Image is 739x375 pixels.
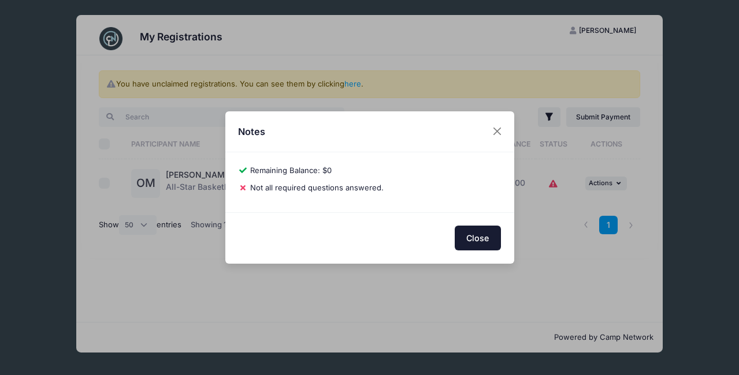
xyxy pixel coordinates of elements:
[250,166,320,175] span: Remaining Balance:
[238,125,265,138] h4: Notes
[455,226,501,250] button: Close
[487,121,507,142] button: Close
[322,166,332,175] span: $0
[250,183,384,192] span: Not all required questions answered.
